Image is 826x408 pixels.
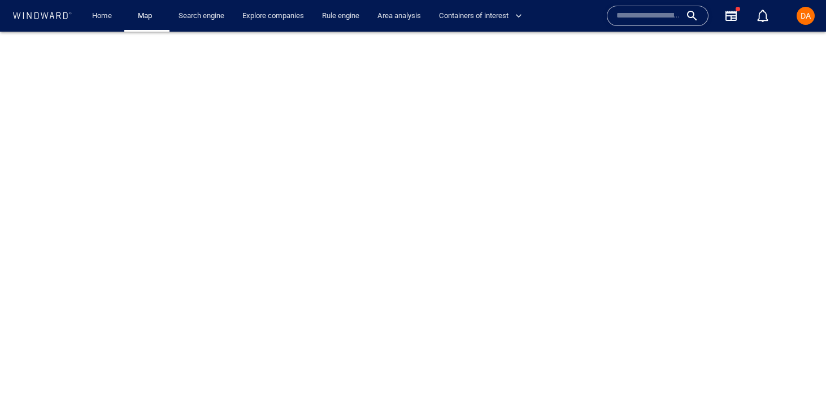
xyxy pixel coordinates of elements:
[318,6,364,26] a: Rule engine
[129,6,165,26] button: Map
[756,9,770,23] div: Notification center
[778,357,818,400] iframe: Chat
[801,11,811,20] span: DA
[84,6,120,26] button: Home
[133,6,160,26] a: Map
[238,6,308,26] a: Explore companies
[174,6,229,26] a: Search engine
[434,6,532,26] button: Containers of interest
[88,6,116,26] a: Home
[373,6,425,26] a: Area analysis
[794,5,817,27] button: DA
[439,10,522,23] span: Containers of interest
